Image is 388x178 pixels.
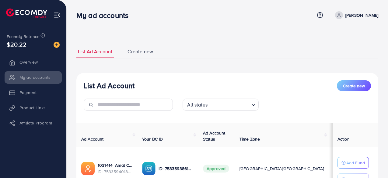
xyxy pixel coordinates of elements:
[76,11,133,20] h3: My ad accounts
[128,48,153,55] span: Create new
[186,100,209,109] span: All status
[209,99,249,109] input: Search for option
[54,42,60,48] img: image
[7,40,26,49] span: $20.22
[7,33,40,40] span: Ecomdy Balance
[343,83,365,89] span: Create new
[183,99,259,111] div: Search for option
[98,162,132,168] a: 1031414_Amal Collection_1754051557873
[337,157,369,169] button: Add Fund
[346,159,365,166] p: Add Fund
[54,12,61,19] img: menu
[142,162,156,175] img: ic-ba-acc.ded83a64.svg
[203,165,229,173] span: Approved
[345,12,378,19] p: [PERSON_NAME]
[6,9,47,18] img: logo
[239,166,324,172] span: [GEOGRAPHIC_DATA]/[GEOGRAPHIC_DATA]
[239,136,260,142] span: Time Zone
[203,130,225,142] span: Ad Account Status
[78,48,112,55] span: List Ad Account
[337,136,350,142] span: Action
[81,162,95,175] img: ic-ads-acc.e4c84228.svg
[333,11,378,19] a: [PERSON_NAME]
[81,136,104,142] span: Ad Account
[98,169,132,175] span: ID: 7533594018068971521
[337,80,371,91] button: Create new
[84,81,135,90] h3: List Ad Account
[142,136,163,142] span: Your BC ID
[159,165,193,172] p: ID: 7533593861403754513
[98,162,132,175] div: <span class='underline'>1031414_Amal Collection_1754051557873</span></br>7533594018068971521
